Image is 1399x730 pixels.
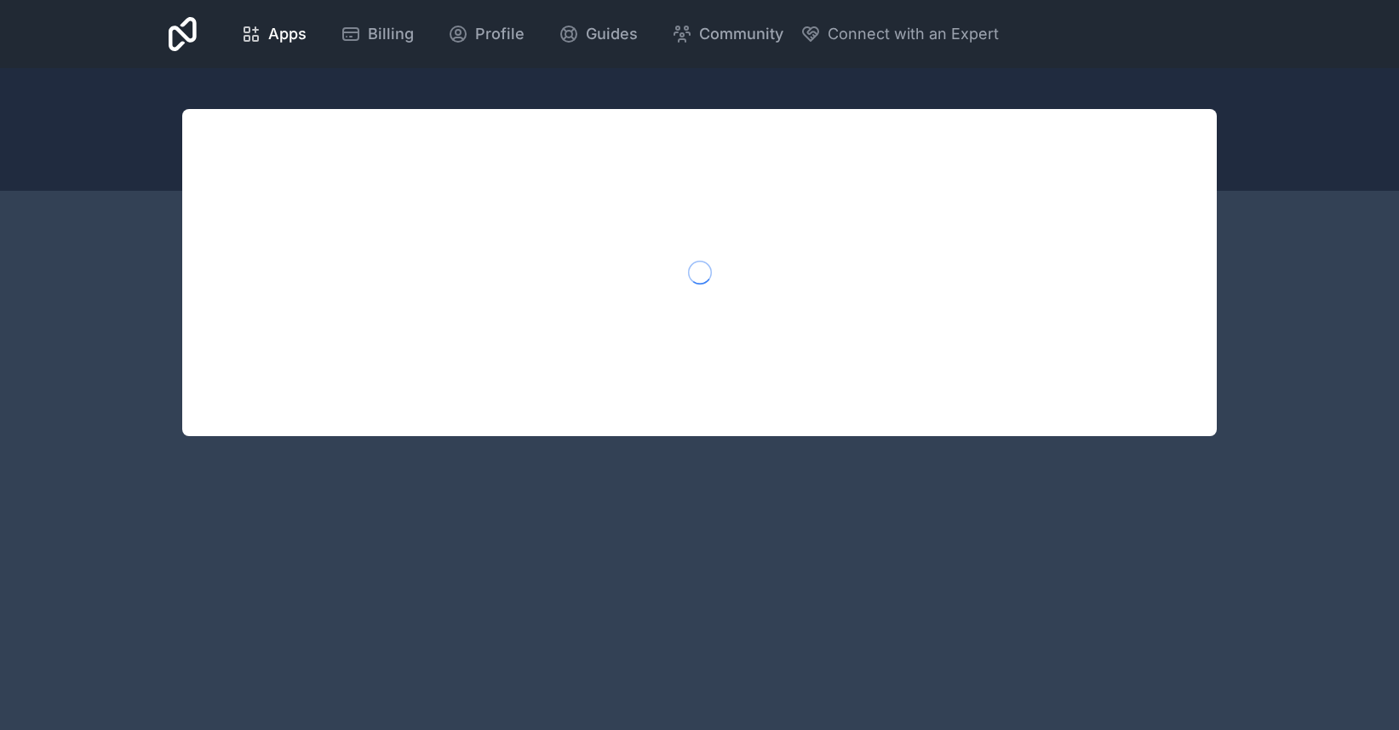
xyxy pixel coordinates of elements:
a: Guides [545,15,651,53]
a: Billing [327,15,427,53]
a: Community [658,15,797,53]
span: Community [699,22,783,46]
span: Billing [368,22,414,46]
span: Apps [268,22,307,46]
a: Apps [227,15,320,53]
span: Connect with an Expert [828,22,999,46]
span: Guides [586,22,638,46]
a: Profile [434,15,538,53]
button: Connect with an Expert [800,22,999,46]
span: Profile [475,22,525,46]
